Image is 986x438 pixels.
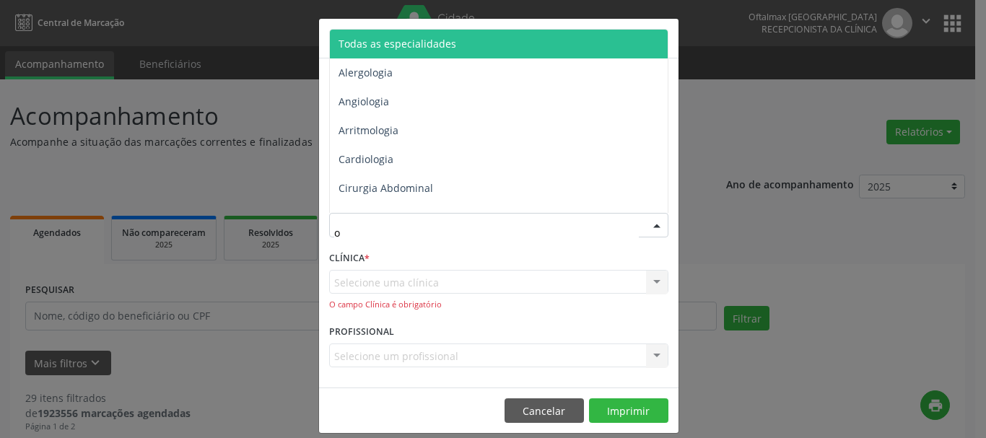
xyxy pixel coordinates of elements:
label: CLÍNICA [329,248,370,270]
span: Arritmologia [339,123,398,137]
span: Cirurgia Cabeça e Pescoço [339,210,466,224]
span: Alergologia [339,66,393,79]
span: Todas as especialidades [339,37,456,51]
span: Angiologia [339,95,389,108]
button: Cancelar [505,398,584,423]
span: Cirurgia Abdominal [339,181,433,195]
button: Imprimir [589,398,668,423]
button: Close [650,19,679,54]
div: O campo Clínica é obrigatório [329,299,668,311]
input: Seleciona uma especialidade [334,218,639,247]
span: Cardiologia [339,152,393,166]
label: PROFISSIONAL [329,321,394,343]
h5: Relatório de agendamentos [329,29,494,48]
